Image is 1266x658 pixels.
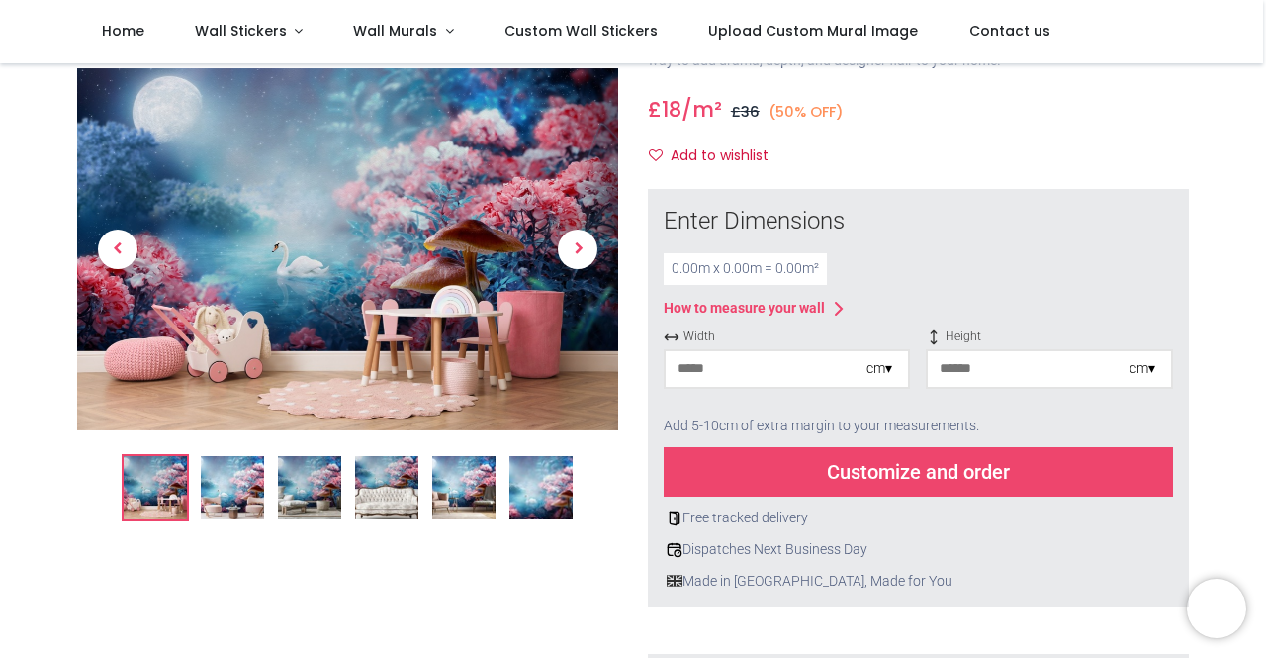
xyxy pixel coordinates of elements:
[664,509,1173,528] div: Free tracked delivery
[1187,579,1246,638] iframe: Brevo live chat
[662,95,681,124] span: 18
[201,457,264,520] img: WS-74114-02
[664,540,1173,560] div: Dispatches Next Business Day
[537,123,618,376] a: Next
[667,573,682,589] img: uk
[77,68,618,430] img: Fairytale Moon Swan Lake Wall Mural Wallpaper
[664,299,825,319] div: How to measure your wall
[664,405,1173,448] div: Add 5-10cm of extra margin to your measurements.
[124,457,187,520] img: Fairytale Moon Swan Lake Wall Mural Wallpaper
[353,21,437,41] span: Wall Murals
[649,148,663,162] i: Add to wishlist
[664,253,827,285] div: 0.00 m x 0.00 m = 0.00 m²
[664,329,910,345] span: Width
[558,230,597,269] span: Next
[1130,359,1155,379] div: cm ▾
[648,95,681,124] span: £
[926,329,1172,345] span: Height
[98,230,137,269] span: Previous
[77,123,158,376] a: Previous
[355,457,418,520] img: WS-74114-04
[731,102,760,122] span: £
[741,102,760,122] span: 36
[648,140,785,173] button: Add to wishlistAdd to wishlist
[866,359,892,379] div: cm ▾
[504,21,658,41] span: Custom Wall Stickers
[664,572,1173,592] div: Made in [GEOGRAPHIC_DATA], Made for You
[195,21,287,41] span: Wall Stickers
[769,102,844,123] small: (50% OFF)
[432,457,496,520] img: WS-74114-05
[278,457,341,520] img: WS-74114-03
[102,21,144,41] span: Home
[708,21,918,41] span: Upload Custom Mural Image
[664,205,1173,238] div: Enter Dimensions
[509,457,573,520] img: WS-74114-06
[681,95,722,124] span: /m²
[969,21,1050,41] span: Contact us
[664,447,1173,497] div: Customize and order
